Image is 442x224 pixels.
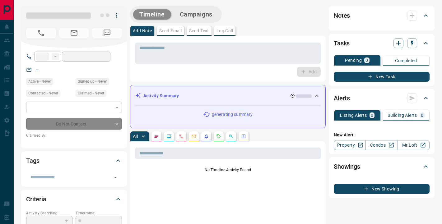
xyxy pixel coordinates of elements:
div: Tasks [334,36,430,51]
svg: Agent Actions [241,134,246,139]
p: Actively Searching: [26,210,72,216]
button: New Task [334,72,430,82]
button: New Showing [334,184,430,194]
h2: Criteria [26,194,46,204]
svg: Requests [216,134,221,139]
span: Contacted - Never [28,90,58,96]
span: No Number [92,28,122,38]
p: 0 [365,58,368,62]
div: Notes [334,8,430,23]
span: Signed up - Never [78,78,107,85]
p: New Alert: [334,132,430,138]
p: Timeframe: [76,210,122,216]
div: Criteria [26,192,122,207]
svg: Calls [179,134,184,139]
button: Open [111,173,120,182]
div: Tags [26,153,122,168]
h2: Tasks [334,38,350,48]
p: 0 [421,113,423,117]
p: Pending [345,58,362,62]
p: Building Alerts [388,113,417,117]
h2: Tags [26,156,39,166]
svg: Emails [191,134,196,139]
p: Listing Alerts [340,113,367,117]
span: Claimed - Never [78,90,104,96]
button: Timeline [133,9,171,20]
a: Condos [365,140,398,150]
a: Mr.Loft [398,140,430,150]
p: All [133,134,138,139]
button: Campaigns [174,9,219,20]
p: Add Note [133,29,152,33]
p: 0 [371,113,373,117]
h2: Notes [334,11,350,21]
p: Activity Summary [143,93,179,99]
div: Activity Summary [135,90,320,102]
a: -- [36,67,39,72]
p: No Timeline Activity Found [135,167,321,173]
span: No Email [59,28,89,38]
p: generating summary [212,111,253,118]
svg: Opportunities [229,134,234,139]
p: Claimed By: [26,133,122,138]
p: Completed [395,58,417,63]
div: Do Not Contact [26,118,122,130]
svg: Lead Browsing Activity [166,134,171,139]
svg: Notes [154,134,159,139]
span: Active - Never [28,78,51,85]
h2: Alerts [334,93,350,103]
span: No Number [26,28,56,38]
a: Property [334,140,366,150]
svg: Listing Alerts [204,134,209,139]
div: Alerts [334,91,430,106]
div: Showings [334,159,430,174]
h2: Showings [334,162,360,171]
